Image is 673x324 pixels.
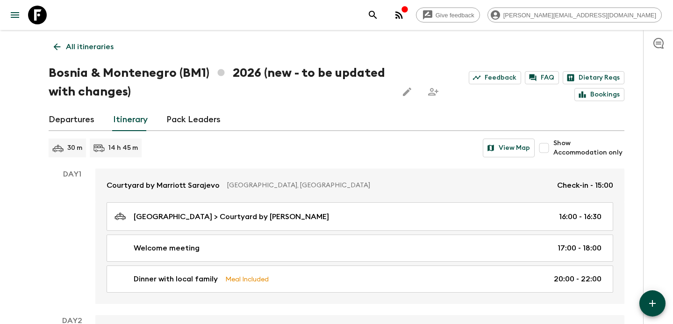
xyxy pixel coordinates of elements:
button: menu [6,6,24,24]
a: Itinerary [113,109,148,131]
span: Share this itinerary [424,82,443,101]
a: Dinner with local familyMeal Included20:00 - 22:00 [107,265,613,293]
button: Edit this itinerary [398,82,416,101]
a: Welcome meeting17:00 - 18:00 [107,235,613,262]
span: Give feedback [430,12,480,19]
p: Dinner with local family [134,273,218,285]
button: search adventures [364,6,382,24]
a: Give feedback [416,7,480,22]
p: Courtyard by Marriott Sarajevo [107,180,220,191]
p: 14 h 45 m [108,143,138,153]
p: [GEOGRAPHIC_DATA] > Courtyard by [PERSON_NAME] [134,211,329,222]
a: Courtyard by Marriott Sarajevo[GEOGRAPHIC_DATA], [GEOGRAPHIC_DATA]Check-in - 15:00 [95,169,624,202]
p: 30 m [67,143,82,153]
a: [GEOGRAPHIC_DATA] > Courtyard by [PERSON_NAME]16:00 - 16:30 [107,202,613,231]
a: Bookings [574,88,624,101]
a: Departures [49,109,94,131]
p: Check-in - 15:00 [557,180,613,191]
a: Pack Leaders [166,109,221,131]
a: Feedback [469,71,521,84]
p: 20:00 - 22:00 [554,273,601,285]
a: All itineraries [49,37,119,56]
span: [PERSON_NAME][EMAIL_ADDRESS][DOMAIN_NAME] [498,12,661,19]
p: Welcome meeting [134,243,200,254]
div: [PERSON_NAME][EMAIL_ADDRESS][DOMAIN_NAME] [487,7,662,22]
p: 17:00 - 18:00 [558,243,601,254]
span: Show Accommodation only [553,139,624,157]
button: View Map [483,139,535,157]
p: [GEOGRAPHIC_DATA], [GEOGRAPHIC_DATA] [227,181,550,190]
p: Meal Included [225,274,269,284]
p: 16:00 - 16:30 [559,211,601,222]
a: FAQ [525,71,559,84]
h1: Bosnia & Montenegro (BM1) 2026 (new - to be updated with changes) [49,64,390,101]
p: Day 1 [49,169,95,180]
a: Dietary Reqs [563,71,624,84]
p: All itineraries [66,41,114,52]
